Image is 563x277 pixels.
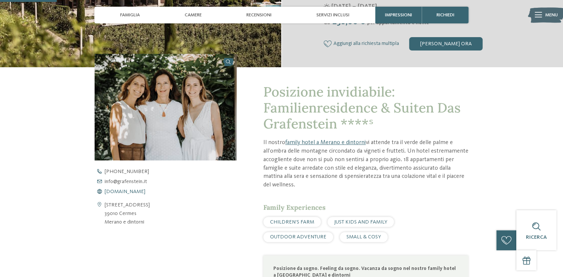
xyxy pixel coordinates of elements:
span: Aggiungi alla richiesta multipla [333,41,399,47]
span: Servizi inclusi [316,12,349,18]
a: info@grafenstein.it [95,179,248,184]
span: Family Experiences [263,203,326,212]
span: Impressioni [385,12,412,18]
a: [PHONE_NUMBER] [95,169,248,174]
p: Il nostro vi attende tra il verde delle palme e all’ombra delle montagne circondato da vigneti e ... [263,138,468,189]
img: Il nostro family hotel a Merano e dintorni è perfetto per trascorrere giorni felici [95,54,237,161]
span: Posizione invidiabile: Familienresidence & Suiten Das Grafenstein ****ˢ [263,83,461,132]
span: [DATE] – [DATE] [331,2,377,12]
span: info@ grafenstein. it [105,179,147,184]
span: OUTDOOR ADVENTURE [270,234,326,239]
span: [PHONE_NUMBER] [105,169,149,174]
span: da [324,20,330,25]
span: JUST KIDS AND FAMILY [334,219,387,225]
span: richiedi [436,12,454,18]
span: SMALL & COSY [346,234,381,239]
span: Famiglia [120,12,140,18]
a: family hotel a Merano e dintorni [285,140,366,146]
span: Camere [185,12,202,18]
div: [PERSON_NAME] ora [409,37,483,50]
span: per appartamento e notte [367,20,429,25]
i: Orari d'apertura estate [324,4,330,10]
address: [STREET_ADDRESS] 39010 Cermes Merano e dintorni [105,201,150,227]
span: Ricerca [526,235,547,240]
span: CHILDREN’S FARM [270,219,314,225]
span: Recensioni [246,12,271,18]
a: [DOMAIN_NAME] [95,189,248,194]
span: [DOMAIN_NAME] [105,189,145,194]
span: 250,00 € [331,17,366,26]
